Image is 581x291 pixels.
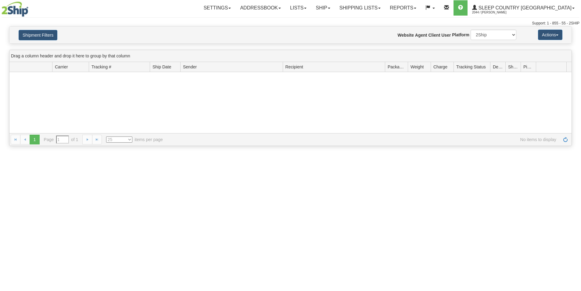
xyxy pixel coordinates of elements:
[55,64,68,70] span: Carrier
[508,64,518,70] span: Shipment Issues
[311,0,335,16] a: Ship
[428,32,440,38] label: Client
[433,64,447,70] span: Charge
[385,0,421,16] a: Reports
[9,50,572,62] div: grid grouping header
[388,64,405,70] span: Packages
[538,30,562,40] button: Actions
[183,64,197,70] span: Sender
[285,64,303,70] span: Recipient
[523,64,533,70] span: Pickup Status
[561,135,570,144] a: Refresh
[30,135,39,144] span: 1
[285,0,311,16] a: Lists
[398,32,414,38] label: Website
[171,136,556,143] span: No items to display
[44,136,78,144] span: Page of 1
[199,0,235,16] a: Settings
[19,30,57,40] button: Shipment Filters
[456,64,486,70] span: Tracking Status
[411,64,424,70] span: Weight
[415,32,427,38] label: Agent
[106,136,163,143] span: items per page
[2,21,579,26] div: Support: 1 - 855 - 55 - 2SHIP
[452,32,469,38] label: Platform
[477,5,572,10] span: Sleep Country [GEOGRAPHIC_DATA]
[493,64,503,70] span: Delivery Status
[335,0,385,16] a: Shipping lists
[2,2,28,17] img: logo2044.jpg
[152,64,171,70] span: Ship Date
[235,0,285,16] a: Addressbook
[441,32,451,38] label: User
[472,9,518,16] span: 2044 / [PERSON_NAME]
[468,0,579,16] a: Sleep Country [GEOGRAPHIC_DATA] 2044 / [PERSON_NAME]
[91,64,111,70] span: Tracking #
